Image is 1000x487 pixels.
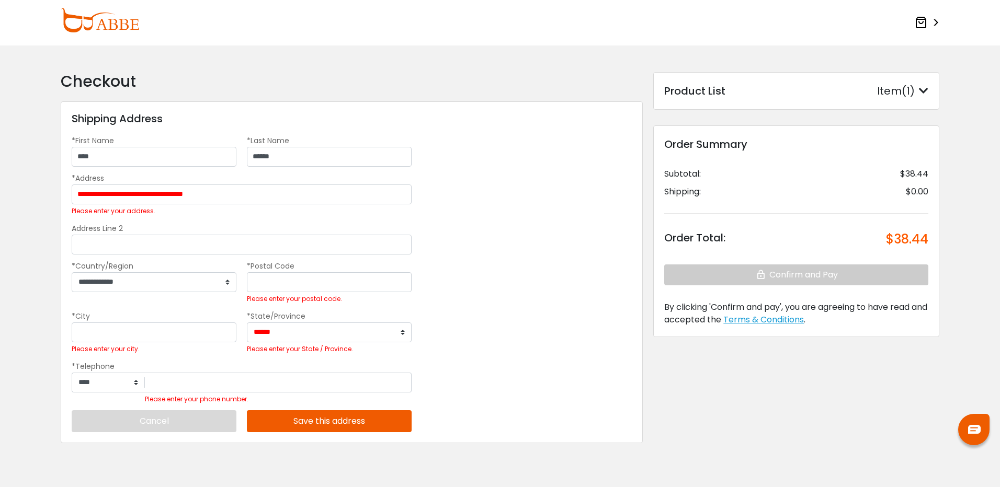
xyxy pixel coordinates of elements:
[72,345,140,353] label: Please enter your city.
[968,425,981,434] img: chat
[247,261,294,271] label: *Postal Code
[929,14,939,32] span: >
[72,173,104,183] label: *Address
[61,72,643,91] h2: Checkout
[915,13,939,32] a: >
[664,301,928,326] div: .
[247,135,289,146] label: *Last Name
[664,136,928,152] div: Order Summary
[247,311,305,321] label: *State/Province
[723,314,804,326] span: Terms & Conditions
[664,301,927,326] span: By clicking 'Confirm and pay', you are agreeing to have read and accepted the
[72,112,163,125] h3: Shipping Address
[72,311,90,321] label: *City
[72,410,236,432] button: Cancel
[72,135,114,146] label: *First Name
[664,168,701,180] div: Subtotal:
[877,83,928,99] div: Item(1)
[900,168,928,180] div: $38.44
[145,395,248,403] label: Please enter your phone number.
[72,223,123,234] label: Address Line 2
[247,345,353,353] label: Please enter your State / Province.
[72,361,115,372] label: *Telephone
[72,207,155,215] label: Please enter your address.
[664,185,701,198] div: Shipping:
[886,230,928,249] div: $38.44
[906,185,928,198] div: $0.00
[664,230,725,249] div: Order Total:
[247,295,342,303] label: Please enter your postal code.
[72,261,133,271] label: *Country/Region
[247,410,412,432] button: Save this address
[61,8,139,32] img: abbeglasses.com
[664,83,725,99] div: Product List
